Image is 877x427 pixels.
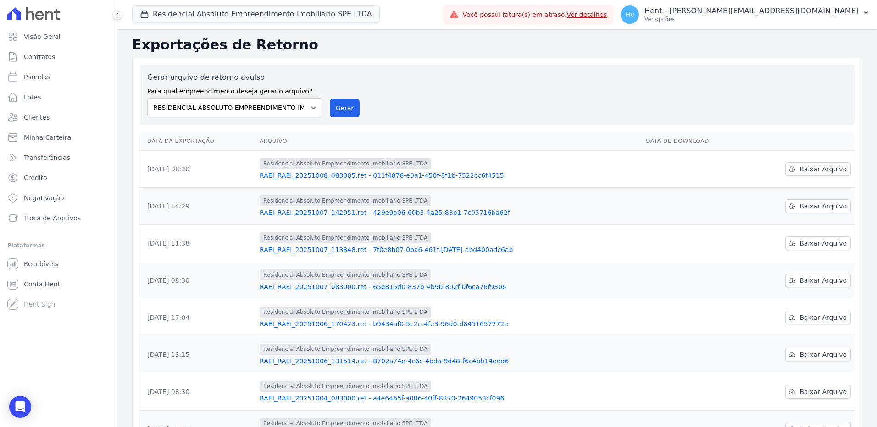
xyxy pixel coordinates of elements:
[799,350,847,359] span: Baixar Arquivo
[260,282,638,291] a: RAEI_RAEI_20251007_083000.ret - 65e815d0-837b-4b90-802f-0f6ca76f9306
[140,373,256,411] td: [DATE] 08:30
[7,240,110,251] div: Plataformas
[644,6,859,16] p: Hent - [PERSON_NAME][EMAIL_ADDRESS][DOMAIN_NAME]
[785,348,851,361] a: Baixar Arquivo
[4,108,113,126] a: Clientes
[24,279,60,289] span: Conta Hent
[260,232,431,243] span: Residencial Absoluto Empreendimento Imobiliario SPE LTDA
[9,396,31,418] div: Open Intercom Messenger
[147,83,322,96] label: Para qual empreendimento deseja gerar o arquivo?
[24,213,81,223] span: Troca de Arquivos
[4,148,113,167] a: Transferências
[799,202,847,211] span: Baixar Arquivo
[799,387,847,396] span: Baixar Arquivo
[140,336,256,373] td: [DATE] 13:15
[24,153,70,162] span: Transferências
[260,171,638,180] a: RAEI_RAEI_20251008_083005.ret - 011f4878-e0a1-450f-8f1b-7522cc6f4515
[260,356,638,366] a: RAEI_RAEI_20251006_131514.ret - 8702a74e-4c6c-4bda-9d48-f6c4bb14edd6
[140,132,256,151] th: Data da Exportação
[260,208,638,217] a: RAEI_RAEI_20251007_142951.ret - 429e9a06-60b3-4a25-83b1-7c03716ba62f
[4,88,113,106] a: Lotes
[260,195,431,206] span: Residencial Absoluto Empreendimento Imobiliario SPE LTDA
[140,151,256,188] td: [DATE] 08:30
[785,236,851,250] a: Baixar Arquivo
[4,48,113,66] a: Contratos
[260,381,431,392] span: Residencial Absoluto Empreendimento Imobiliario SPE LTDA
[260,394,638,403] a: RAEI_RAEI_20251004_083000.ret - a4e6465f-a086-40ff-8370-2649053cf096
[799,239,847,248] span: Baixar Arquivo
[24,173,47,182] span: Crédito
[785,274,851,287] a: Baixar Arquivo
[260,344,431,355] span: Residencial Absoluto Empreendimento Imobiliario SPE LTDA
[785,162,851,176] a: Baixar Arquivo
[799,276,847,285] span: Baixar Arquivo
[4,169,113,187] a: Crédito
[24,133,71,142] span: Minha Carteira
[4,189,113,207] a: Negativação
[147,72,322,83] label: Gerar arquivo de retorno avulso
[260,245,638,254] a: RAEI_RAEI_20251007_113848.ret - 7f0e8b07-0ba6-461f-[DATE]-abd400adc6ab
[24,32,61,41] span: Visão Geral
[24,113,50,122] span: Clientes
[140,225,256,262] td: [DATE] 11:38
[644,16,859,23] p: Ver opções
[4,275,113,293] a: Conta Hent
[256,132,642,151] th: Arquivo
[799,313,847,322] span: Baixar Arquivo
[24,93,41,102] span: Lotes
[140,188,256,225] td: [DATE] 14:29
[260,319,638,328] a: RAEI_RAEI_20251006_170423.ret - b9434af0-5c2e-4fe3-96d0-d8451657272e
[24,72,50,82] span: Parcelas
[613,2,877,27] button: Hv Hent - [PERSON_NAME][EMAIL_ADDRESS][DOMAIN_NAME] Ver opções
[785,199,851,213] a: Baixar Arquivo
[626,11,634,18] span: Hv
[24,259,58,268] span: Recebíveis
[132,37,862,53] h2: Exportações de Retorno
[799,164,847,174] span: Baixar Arquivo
[24,193,64,203] span: Negativação
[4,68,113,86] a: Parcelas
[462,10,607,20] span: Você possui fatura(s) em atraso.
[4,209,113,227] a: Troca de Arquivos
[785,385,851,399] a: Baixar Arquivo
[140,262,256,299] td: [DATE] 08:30
[260,158,431,169] span: Residencial Absoluto Empreendimento Imobiliario SPE LTDA
[260,269,431,280] span: Residencial Absoluto Empreendimento Imobiliario SPE LTDA
[24,52,55,61] span: Contratos
[567,11,607,18] a: Ver detalhes
[4,27,113,46] a: Visão Geral
[132,5,380,23] button: Residencial Absoluto Empreendimento Imobiliario SPE LTDA
[785,311,851,324] a: Baixar Arquivo
[330,99,360,117] button: Gerar
[140,299,256,336] td: [DATE] 17:04
[4,128,113,147] a: Minha Carteira
[260,307,431,318] span: Residencial Absoluto Empreendimento Imobiliario SPE LTDA
[4,255,113,273] a: Recebíveis
[642,132,746,151] th: Data de Download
